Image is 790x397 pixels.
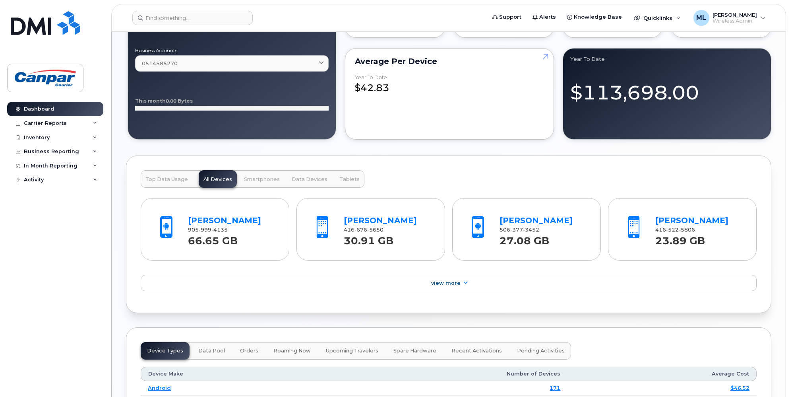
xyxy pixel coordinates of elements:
span: Smartphones [244,176,280,183]
strong: 66.65 GB [188,230,238,247]
button: Tablets [335,170,364,188]
tspan: This month [135,98,166,104]
span: 522 [666,227,679,233]
strong: 30.91 GB [344,230,393,247]
span: Upcoming Travelers [326,348,378,354]
span: Knowledge Base [574,13,622,21]
span: [PERSON_NAME] [713,12,757,18]
span: 4135 [211,227,228,233]
span: Tablets [339,176,360,183]
a: Android [148,385,171,391]
span: ML [696,13,706,23]
span: Support [499,13,521,21]
span: Quicklinks [643,15,672,21]
a: View More [141,275,757,292]
a: [PERSON_NAME] [500,216,573,225]
div: Year to Date [570,56,764,62]
label: Business Accounts [135,48,329,53]
button: Smartphones [239,170,285,188]
span: 5806 [679,227,695,233]
span: Alerts [539,13,556,21]
span: Wireless Admin [713,18,757,24]
a: Support [487,9,527,25]
a: 0514585270 [135,55,329,72]
a: [PERSON_NAME] [655,216,728,225]
span: Data Devices [292,176,327,183]
span: Orders [240,348,258,354]
span: 377 [510,227,523,233]
span: Top Data Usage [145,176,188,183]
span: 676 [354,227,367,233]
div: Year to Date [355,74,387,80]
button: Top Data Usage [141,170,193,188]
div: Average per Device [355,58,544,64]
span: Recent Activations [451,348,502,354]
span: 5650 [367,227,383,233]
span: View More [431,280,461,286]
span: Roaming Now [273,348,311,354]
th: Device Make [141,367,321,381]
span: Spare Hardware [393,348,436,354]
span: 999 [199,227,211,233]
th: Average Cost [567,367,757,381]
strong: 27.08 GB [500,230,549,247]
a: $46.52 [730,385,749,391]
div: Quicklinks [628,10,686,26]
span: 506 [500,227,539,233]
div: $113,698.00 [570,72,764,107]
input: Find something... [132,11,253,25]
tspan: 0.00 Bytes [166,98,193,104]
a: Knowledge Base [562,9,627,25]
a: [PERSON_NAME] [344,216,417,225]
a: 171 [550,385,560,391]
th: Number of Devices [321,367,568,381]
span: Data Pool [198,348,225,354]
span: 416 [344,227,383,233]
a: [PERSON_NAME] [188,216,261,225]
a: Alerts [527,9,562,25]
span: 905 [188,227,228,233]
span: 3452 [523,227,539,233]
button: Data Devices [287,170,332,188]
strong: 23.89 GB [655,230,705,247]
div: $42.83 [355,74,544,95]
span: Pending Activities [517,348,565,354]
div: Marc Leblanc [688,10,771,26]
span: 416 [655,227,695,233]
span: 0514585270 [142,60,178,67]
